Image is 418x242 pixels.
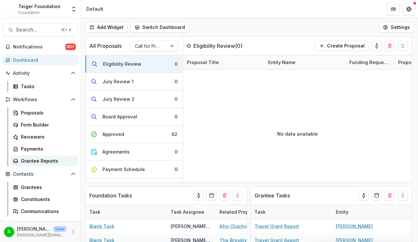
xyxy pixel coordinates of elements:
button: More [69,228,77,236]
div: Proposal Title [183,55,264,69]
div: Jury Review 1 [102,78,134,85]
a: Constituents [10,194,78,205]
a: Payments [10,143,78,154]
button: Search... [3,23,78,36]
button: Open Activity [3,68,78,78]
div: 62 [172,131,177,138]
div: Grantees [21,184,73,191]
p: [PERSON_NAME] [17,225,51,232]
div: Eligibility Review [103,60,141,67]
button: Agreements0 [85,143,183,161]
a: Dashboard [3,55,78,65]
div: 0 [175,60,177,67]
div: Board Approval [102,113,137,120]
button: toggle-assigned-to-me [193,190,204,201]
button: Get Help [402,3,415,16]
a: [PERSON_NAME] [336,223,373,230]
p: All Proposals [89,42,122,50]
div: Task [251,205,332,219]
div: 0 [175,96,177,102]
div: Task Assignee [167,205,216,219]
img: Teiger Foundation [5,4,16,14]
p: Eligibility Review ( 0 ) [193,42,242,50]
div: Payments [21,145,73,152]
button: Delete card [385,190,395,201]
button: Create Proposal [315,41,369,51]
button: Jury Review 10 [85,73,183,90]
div: Entity [332,205,413,219]
button: Approved62 [85,126,183,143]
span: Foundation [18,10,40,16]
button: Open entity switcher [69,3,78,16]
button: Drag [398,190,408,201]
div: Proposals [21,109,73,116]
p: User [53,226,67,232]
button: Drag [232,190,243,201]
button: Delete card [219,190,230,201]
div: ⌘ + K [60,26,73,34]
a: Blank Task [89,223,114,230]
a: Reviewers [10,131,78,142]
div: Default [86,6,103,12]
span: Notifications [13,44,65,50]
div: Dashboard [13,57,73,63]
button: toggle-assigned-to-me [359,190,369,201]
nav: breadcrumb [84,4,106,14]
div: Constituents [21,196,73,203]
button: Add Widget [85,22,128,33]
div: 0 [175,148,177,155]
div: Task [85,205,167,219]
p: Grantee Tasks [255,192,290,199]
span: 807 [65,44,76,50]
div: Funding Requested [346,55,394,69]
div: Approved [102,131,124,138]
div: Related Proposal [216,205,297,219]
a: Communications [10,206,78,217]
button: Delete card [385,41,395,51]
a: Tasks [10,81,78,92]
div: Communications [21,208,73,215]
div: Entity Name [264,55,346,69]
div: Entity Name [264,59,299,66]
a: Proposals [10,107,78,118]
p: No data available [277,130,318,137]
div: Teiger Foundation [18,3,60,10]
div: Agreements [102,148,130,155]
span: Workflows [13,97,68,102]
a: Travel Grant Report [255,223,299,230]
div: Funding Requested [346,59,394,66]
div: 0 [175,113,177,120]
button: Switch Dashboard [130,22,189,33]
div: Payment Schedule [102,166,145,173]
button: Calendar [372,190,382,201]
div: Jury Review 2 [102,96,135,102]
button: Board Approval0 [85,108,183,126]
button: Partners [387,3,400,16]
button: Eligibility Review0 [85,55,183,73]
div: Form Builder [21,121,73,128]
a: Form Builder [10,119,78,130]
span: Activity [13,71,68,76]
div: Related Proposal [216,208,262,215]
a: Grantee Reports [10,155,78,166]
div: 0 [175,78,177,85]
button: Open Data & Reporting [3,219,78,230]
div: Task [251,208,269,215]
button: Payment Schedule0 [85,161,183,178]
div: Proposal Title [183,59,223,66]
button: Open Contacts [3,169,78,179]
div: Grantee Reports [21,157,73,164]
button: Settings [379,22,414,33]
button: Open Workflows [3,94,78,105]
button: Notifications807 [3,42,78,52]
button: Calendar [206,190,217,201]
p: [PERSON_NAME][EMAIL_ADDRESS][DOMAIN_NAME] [17,232,67,238]
span: Contacts [13,171,68,177]
div: Entity [332,208,352,215]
